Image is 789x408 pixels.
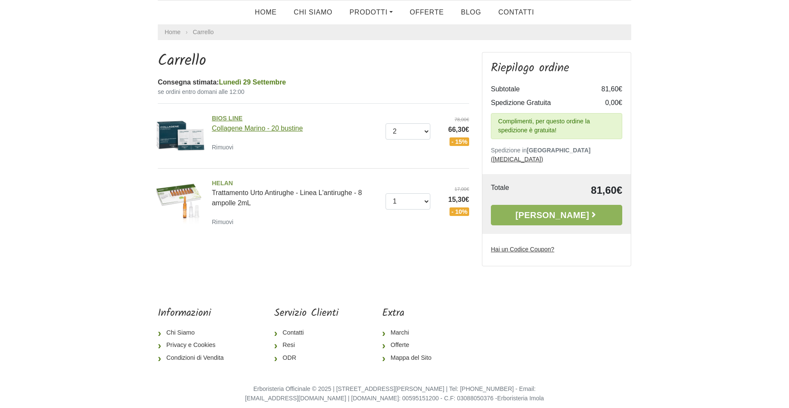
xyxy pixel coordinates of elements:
h1: Carrello [158,52,469,70]
a: BIOS LINECollagene Marino - 20 bustine [212,114,379,132]
a: Prodotti [341,4,401,21]
img: Collagene Marino - 20 bustine [155,111,206,161]
span: BIOS LINE [212,114,379,123]
a: ([MEDICAL_DATA]) [491,156,543,163]
a: Carrello [193,29,214,35]
a: Home [247,4,285,21]
del: 17,00€ [437,186,469,193]
small: Rimuovi [212,144,234,151]
u: Hai un Codice Coupon? [491,246,554,253]
a: ODR [274,352,339,364]
a: Home [165,28,180,37]
span: 15,30€ [437,195,469,205]
h5: Informazioni [158,307,230,320]
td: 81,60€ [588,82,622,96]
a: Contatti [490,4,542,21]
a: Contatti [274,326,339,339]
td: Subtotale [491,82,588,96]
a: Blog [453,4,490,21]
a: OFFERTE [401,4,453,21]
td: Totale [491,183,539,198]
span: - 10% [450,207,469,216]
a: HELANTrattamento Urto Antirughe - Linea L'antirughe - 8 ampolle 2mL [212,179,379,207]
img: Trattamento Urto Antirughe - Linea L'antirughe - 8 ampolle 2mL [155,175,206,226]
td: 81,60€ [539,183,622,198]
a: Marchi [382,326,438,339]
div: Consegna stimata: [158,77,469,87]
small: Rimuovi [212,219,234,225]
a: Rimuovi [212,216,237,227]
a: Rimuovi [212,142,237,152]
a: Offerte [382,339,438,352]
label: Hai un Codice Coupon? [491,245,554,254]
iframe: fb:page Facebook Social Plugin [482,307,631,337]
a: Mappa del Sito [382,352,438,364]
del: 78,00€ [437,116,469,123]
span: HELAN [212,179,379,188]
a: Chi Siamo [285,4,341,21]
h5: Servizio Clienti [274,307,339,320]
h3: Riepilogo ordine [491,61,622,76]
a: Chi Siamo [158,326,230,339]
p: Spedizione in [491,146,622,164]
a: Resi [274,339,339,352]
span: - 15% [450,137,469,146]
b: [GEOGRAPHIC_DATA] [527,147,591,154]
nav: breadcrumb [158,24,631,40]
small: Erboristeria Officinale © 2025 | [STREET_ADDRESS][PERSON_NAME] | Tel: [PHONE_NUMBER] - Email: [EM... [245,385,544,402]
td: Spedizione Gratuita [491,96,588,110]
a: [PERSON_NAME] [491,205,622,225]
h5: Extra [382,307,438,320]
a: Erboristeria Imola [497,395,544,402]
a: Condizioni di Vendita [158,352,230,364]
a: Privacy e Cookies [158,339,230,352]
div: Complimenti, per questo ordine la spedizione è gratuita! [491,113,622,139]
span: Lunedì 29 Settembre [219,79,286,86]
span: 66,30€ [437,125,469,135]
small: se ordini entro domani alle 12:00 [158,87,469,96]
td: 0,00€ [588,96,622,110]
